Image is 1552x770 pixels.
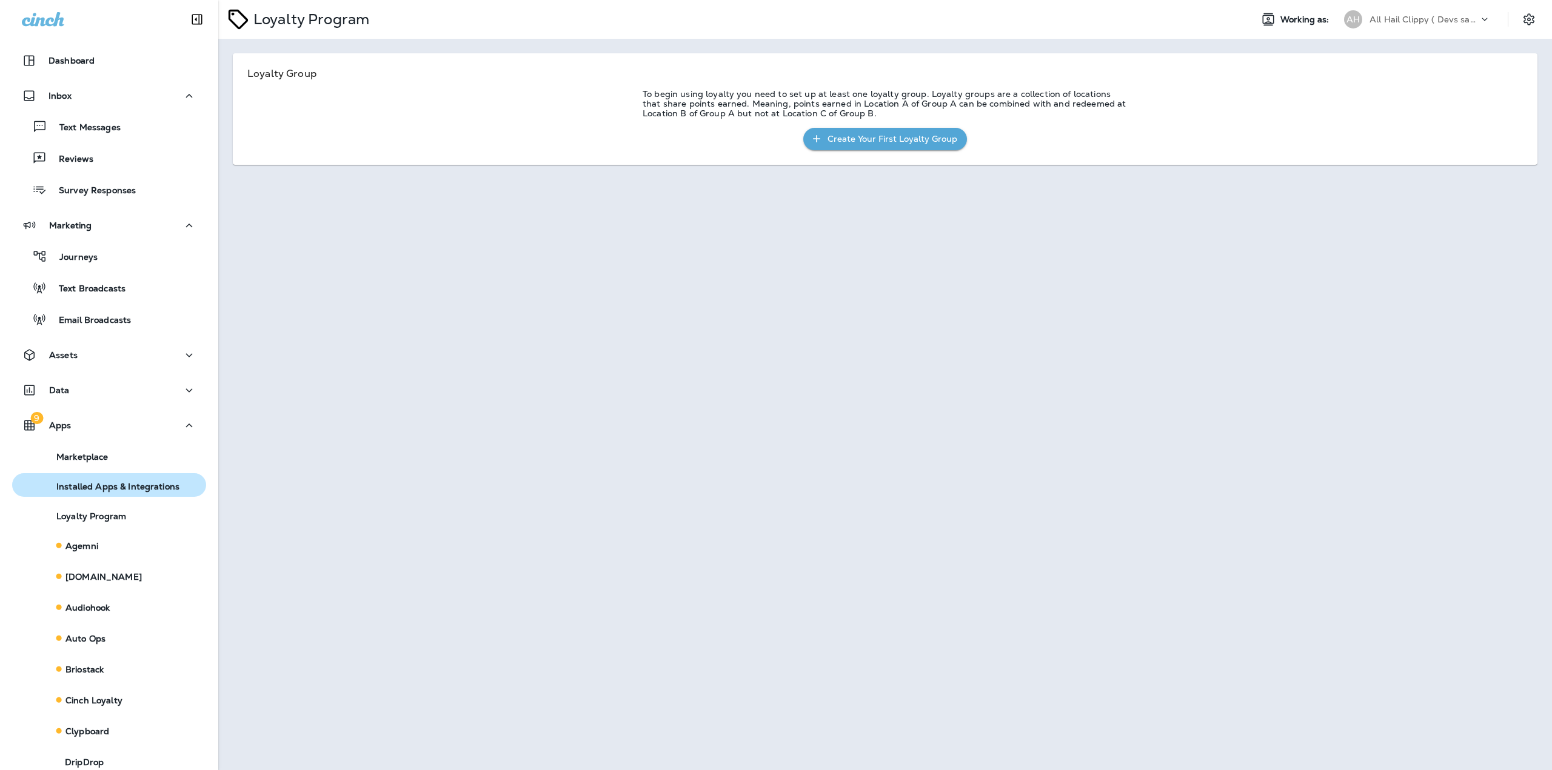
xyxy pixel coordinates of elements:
[48,56,95,65] p: Dashboard
[44,452,109,462] p: Marketplace
[12,307,206,332] button: Email Broadcasts
[53,757,104,767] p: DripDrop
[12,48,206,73] button: Dashboard
[48,91,72,101] p: Inbox
[12,473,206,497] button: Installed Apps & Integrations
[65,695,122,706] p: Cinch Loyalty
[65,541,98,552] p: Agemni
[65,726,109,737] p: Clypboard
[1518,8,1540,30] button: Settings
[47,185,136,197] p: Survey Responses
[12,413,206,437] button: 9Apps
[12,503,206,526] button: Loyalty Program
[1370,15,1479,24] p: All Hail Clippy ( Devs sandbox)
[65,665,104,675] p: Briostack
[12,443,206,467] button: Marketplace
[12,533,206,557] button: Agemni
[65,634,105,645] p: Auto Ops
[44,511,126,521] p: Loyalty Program
[12,563,206,588] button: [DOMAIN_NAME]
[47,284,125,295] p: Text Broadcasts
[12,84,206,108] button: Inbox
[12,625,206,650] button: Auto Ops
[12,177,206,202] button: Survey Responses
[49,221,92,230] p: Marketing
[643,89,1128,118] p: To begin using loyalty you need to set up at least one loyalty group. Loyalty groups are a collec...
[30,412,43,424] span: 9
[47,315,131,327] p: Email Broadcasts
[12,114,206,139] button: Text Messages
[803,128,967,150] button: Create Your First Loyalty Group
[12,244,206,269] button: Journeys
[12,275,206,300] button: Text Broadcasts
[12,687,206,712] button: Cinch Loyalty
[47,154,93,165] p: Reviews
[12,213,206,237] button: Marketing
[49,385,70,395] p: Data
[180,7,214,32] button: Collapse Sidebar
[65,603,110,614] p: Audiohook
[249,10,369,28] p: Loyalty Program
[12,656,206,681] button: Briostack
[47,122,121,134] p: Text Messages
[65,572,142,583] p: [DOMAIN_NAME]
[1280,15,1332,25] span: Working as:
[12,594,206,619] button: Audiohook
[47,252,98,264] p: Journeys
[12,718,206,743] button: Clypboard
[12,343,206,367] button: Assets
[12,145,206,171] button: Reviews
[49,420,72,430] p: Apps
[44,482,179,491] p: Installed Apps & Integrations
[247,68,316,79] h3: Loyalty Group
[12,378,206,402] button: Data
[1344,10,1362,28] div: AH
[49,350,78,360] p: Assets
